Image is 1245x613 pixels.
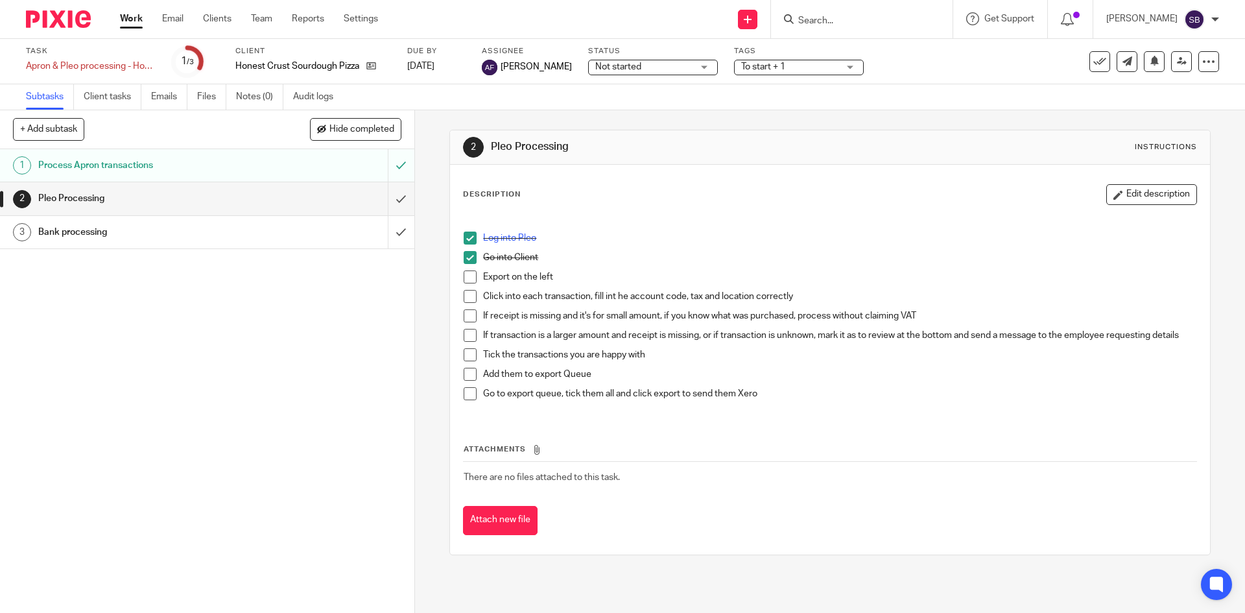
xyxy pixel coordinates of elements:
button: + Add subtask [13,118,84,140]
img: svg%3E [482,60,497,75]
a: Files [197,84,226,110]
a: Work [120,12,143,25]
div: Apron &amp; Pleo processing - Honest Crust Sourdough Pizza Ltd [26,60,156,73]
p: If receipt is missing and it's for small amount, if you know what was purchased, process without ... [483,309,1196,322]
a: Emails [151,84,187,110]
p: Go to export queue, tick them all and click export to send them Xero [483,387,1196,400]
div: Instructions [1135,142,1197,152]
h1: Process Apron transactions [38,156,263,175]
p: Go into Client [483,251,1196,264]
button: Hide completed [310,118,401,140]
a: Team [251,12,272,25]
span: Attachments [464,446,526,453]
a: Reports [292,12,324,25]
span: To start + 1 [741,62,785,71]
p: [PERSON_NAME] [1106,12,1178,25]
label: Assignee [482,46,572,56]
p: Tick the transactions you are happy with [483,348,1196,361]
label: Tags [734,46,864,56]
a: Subtasks [26,84,74,110]
h1: Bank processing [38,222,263,242]
div: 1 [13,156,31,174]
p: If transaction is a larger amount and receipt is missing, or if transaction is unknown, mark it a... [483,329,1196,342]
a: Audit logs [293,84,343,110]
a: Notes (0) [236,84,283,110]
a: Email [162,12,184,25]
p: Add them to export Queue [483,368,1196,381]
h1: Pleo Processing [38,189,263,208]
div: 3 [13,223,31,241]
a: Client tasks [84,84,141,110]
span: [PERSON_NAME] [501,60,572,73]
span: [DATE] [407,62,434,71]
span: Get Support [984,14,1034,23]
label: Status [588,46,718,56]
label: Client [235,46,391,56]
a: Log into Pleo [483,234,536,243]
span: Not started [595,62,641,71]
p: Export on the left [483,270,1196,283]
img: svg%3E [1184,9,1205,30]
span: Hide completed [329,125,394,135]
div: 2 [13,190,31,208]
p: Honest Crust Sourdough Pizza Ltd [235,60,360,73]
p: Description [463,189,521,200]
img: Pixie [26,10,91,28]
div: Apron & Pleo processing - Honest Crust Sourdough Pizza Ltd [26,60,156,73]
input: Search [797,16,914,27]
div: 2 [463,137,484,158]
a: Clients [203,12,231,25]
button: Edit description [1106,184,1197,205]
a: Settings [344,12,378,25]
label: Due by [407,46,466,56]
p: Click into each transaction, fill int he account code, tax and location correctly [483,290,1196,303]
button: Attach new file [463,506,538,535]
span: There are no files attached to this task. [464,473,620,482]
label: Task [26,46,156,56]
div: 1 [181,54,194,69]
small: /3 [187,58,194,66]
h1: Pleo Processing [491,140,858,154]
